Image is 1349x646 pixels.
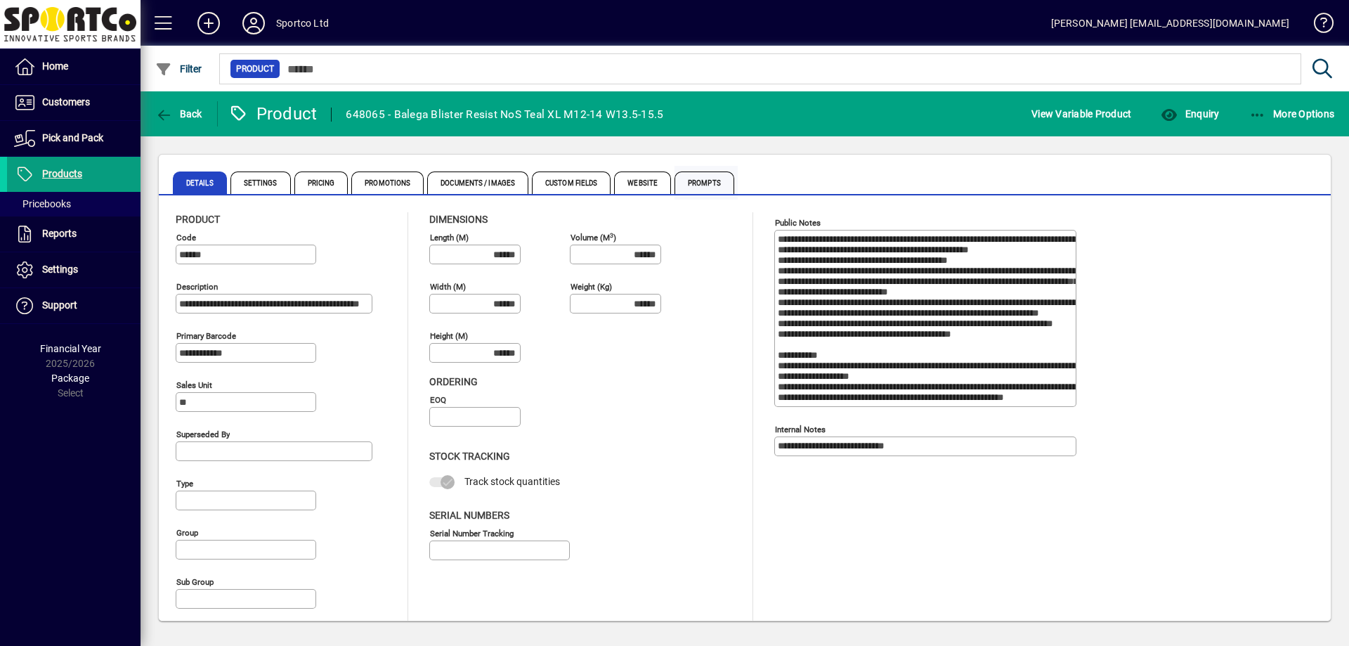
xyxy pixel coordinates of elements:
[351,172,424,194] span: Promotions
[42,96,90,108] span: Customers
[429,451,510,462] span: Stock Tracking
[42,228,77,239] span: Reports
[464,476,560,487] span: Track stock quantities
[176,429,230,439] mat-label: Superseded by
[427,172,528,194] span: Documents / Images
[42,264,78,275] span: Settings
[430,395,446,405] mat-label: EOQ
[1161,108,1219,119] span: Enquiry
[155,63,202,75] span: Filter
[230,172,291,194] span: Settings
[1303,3,1331,49] a: Knowledge Base
[1157,101,1223,127] button: Enquiry
[429,376,478,387] span: Ordering
[430,282,466,292] mat-label: Width (m)
[228,103,318,125] div: Product
[176,282,218,292] mat-label: Description
[346,103,663,126] div: 648065 - Balega Blister Resist NoS Teal XL M12-14 W13.5-15.5
[7,49,141,84] a: Home
[14,198,71,209] span: Pricebooks
[231,11,276,36] button: Profile
[7,252,141,288] a: Settings
[276,12,329,34] div: Sportco Ltd
[430,528,514,538] mat-label: Serial Number tracking
[1249,108,1335,119] span: More Options
[1028,101,1135,127] button: View Variable Product
[42,299,77,311] span: Support
[176,233,196,243] mat-label: Code
[152,56,206,82] button: Filter
[674,172,734,194] span: Prompts
[1246,101,1338,127] button: More Options
[155,108,202,119] span: Back
[7,85,141,120] a: Customers
[42,168,82,179] span: Products
[775,218,821,228] mat-label: Public Notes
[176,528,198,538] mat-label: Group
[141,101,218,127] app-page-header-button: Back
[40,343,101,354] span: Financial Year
[42,132,103,143] span: Pick and Pack
[173,172,227,194] span: Details
[7,121,141,156] a: Pick and Pack
[1031,103,1131,125] span: View Variable Product
[614,172,671,194] span: Website
[430,331,468,341] mat-label: Height (m)
[176,380,212,390] mat-label: Sales unit
[610,231,613,238] sup: 3
[571,233,616,243] mat-label: Volume (m )
[430,233,469,243] mat-label: Length (m)
[429,510,509,521] span: Serial Numbers
[176,577,214,587] mat-label: Sub group
[7,288,141,323] a: Support
[152,101,206,127] button: Back
[571,282,612,292] mat-label: Weight (Kg)
[176,331,236,341] mat-label: Primary barcode
[186,11,231,36] button: Add
[429,214,488,225] span: Dimensions
[7,217,141,252] a: Reports
[176,479,193,489] mat-label: Type
[236,62,274,76] span: Product
[42,60,68,72] span: Home
[7,192,141,216] a: Pricebooks
[51,373,89,384] span: Package
[775,425,826,434] mat-label: Internal Notes
[176,214,220,225] span: Product
[1051,12,1289,34] div: [PERSON_NAME] [EMAIL_ADDRESS][DOMAIN_NAME]
[294,172,348,194] span: Pricing
[532,172,611,194] span: Custom Fields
